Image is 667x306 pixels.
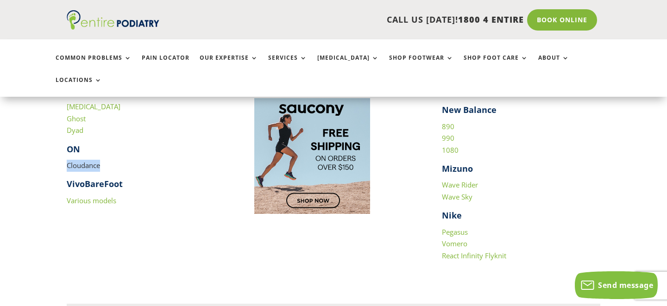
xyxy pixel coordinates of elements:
[268,55,307,75] a: Services
[389,55,453,75] a: Shop Footwear
[189,14,524,26] p: CALL US [DATE]!
[442,239,467,248] a: Vomero
[67,22,159,31] a: Entire Podiatry
[442,180,478,189] a: Wave Rider
[442,104,497,115] strong: New Balance
[200,55,258,75] a: Our Expertise
[442,210,462,221] strong: Nike
[67,178,123,189] strong: VivoBareFoot
[442,122,454,131] a: 890
[442,145,459,155] a: 1080
[67,114,86,123] a: Ghost
[442,251,506,260] a: React Infinity Flyknit
[442,227,468,237] a: Pegasus
[317,55,379,75] a: [MEDICAL_DATA]
[67,144,80,155] strong: ON
[575,271,658,299] button: Send message
[56,55,132,75] a: Common Problems
[67,102,120,111] a: [MEDICAL_DATA]
[458,14,524,25] span: 1800 4 ENTIRE
[56,77,102,97] a: Locations
[442,192,472,201] a: Wave Sky
[538,55,569,75] a: About
[464,55,528,75] a: Shop Foot Care
[67,160,225,179] p: Cloudance
[598,280,653,290] span: Send message
[142,55,189,75] a: Pain Locator
[442,163,473,174] strong: Mizuno
[67,196,116,205] a: Various models
[67,10,159,30] img: logo (1)
[527,9,597,31] a: Book Online
[442,133,454,143] a: 990
[67,125,83,135] a: Dyad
